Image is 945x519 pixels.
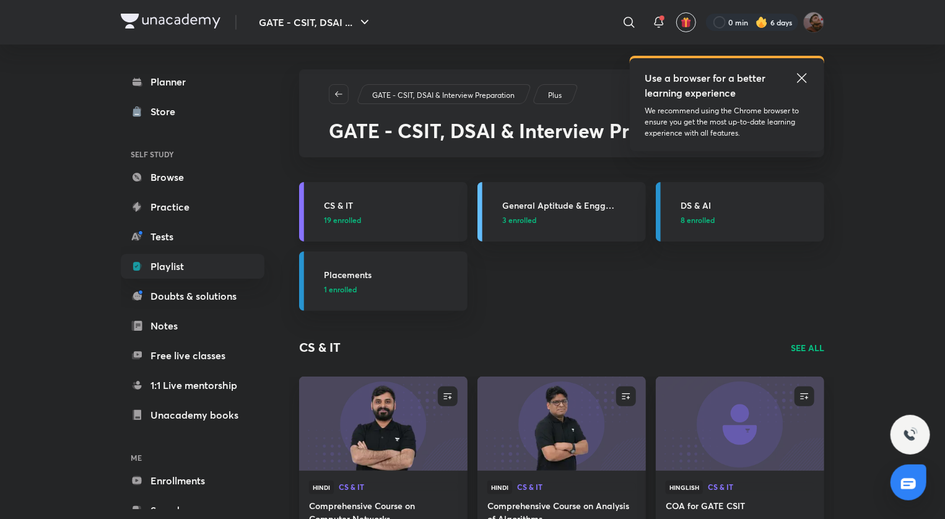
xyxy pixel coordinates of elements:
a: Browse [121,165,264,190]
a: GATE - CSIT, DSAI & Interview Preparation [370,90,517,101]
p: GATE - CSIT, DSAI & Interview Preparation [372,90,515,101]
a: new-thumbnail [299,377,468,471]
img: Suryansh Singh [803,12,824,33]
span: 3 enrolled [502,214,536,225]
button: GATE - CSIT, DSAI ... [251,10,380,35]
a: Company Logo [121,14,220,32]
span: CS & IT [708,483,814,491]
a: Free live classes [121,343,264,368]
a: new-thumbnail [656,377,824,471]
a: CS & IT [708,483,814,492]
h3: General Aptitude & Engg Mathematics [502,199,638,212]
a: General Aptitude & Engg Mathematics3 enrolled [477,182,646,242]
a: CS & IT [339,483,458,492]
a: Doubts & solutions [121,284,264,308]
a: Playlist [121,254,264,279]
h3: DS & AI [681,199,817,212]
img: new-thumbnail [654,375,825,471]
img: new-thumbnail [476,375,647,471]
a: Practice [121,194,264,219]
img: streak [756,16,768,28]
span: GATE - CSIT, DSAI & Interview Preparation Playlist [329,117,793,144]
span: 8 enrolled [681,214,715,225]
button: avatar [676,12,696,32]
a: Placements1 enrolled [299,251,468,311]
a: new-thumbnail [477,377,646,471]
img: ttu [903,427,918,442]
span: 19 enrolled [324,214,361,225]
a: DS & AI8 enrolled [656,182,824,242]
div: Store [150,104,183,119]
h6: ME [121,447,264,468]
span: Hindi [309,481,334,494]
p: We recommend using the Chrome browser to ensure you get the most up-to-date learning experience w... [645,105,809,139]
span: CS & IT [517,483,636,491]
a: 1:1 Live mentorship [121,373,264,398]
a: SEE ALL [791,341,824,354]
a: COA for GATE CSIT [666,499,814,515]
p: Plus [548,90,562,101]
span: 1 enrolled [324,284,357,295]
h3: CS & IT [324,199,460,212]
img: Company Logo [121,14,220,28]
a: Tests [121,224,264,249]
span: CS & IT [339,483,458,491]
a: Enrollments [121,468,264,493]
a: Plus [546,90,564,101]
span: Hindi [487,481,512,494]
h5: Use a browser for a better learning experience [645,71,768,100]
h3: Placements [324,268,460,281]
a: Notes [121,313,264,338]
img: avatar [681,17,692,28]
a: Store [121,99,264,124]
a: CS & IT [517,483,636,492]
img: new-thumbnail [297,375,469,471]
span: Hinglish [666,481,703,494]
h6: SELF STUDY [121,144,264,165]
a: Planner [121,69,264,94]
a: CS & IT19 enrolled [299,182,468,242]
h2: CS & IT [299,338,341,357]
a: Unacademy books [121,403,264,427]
